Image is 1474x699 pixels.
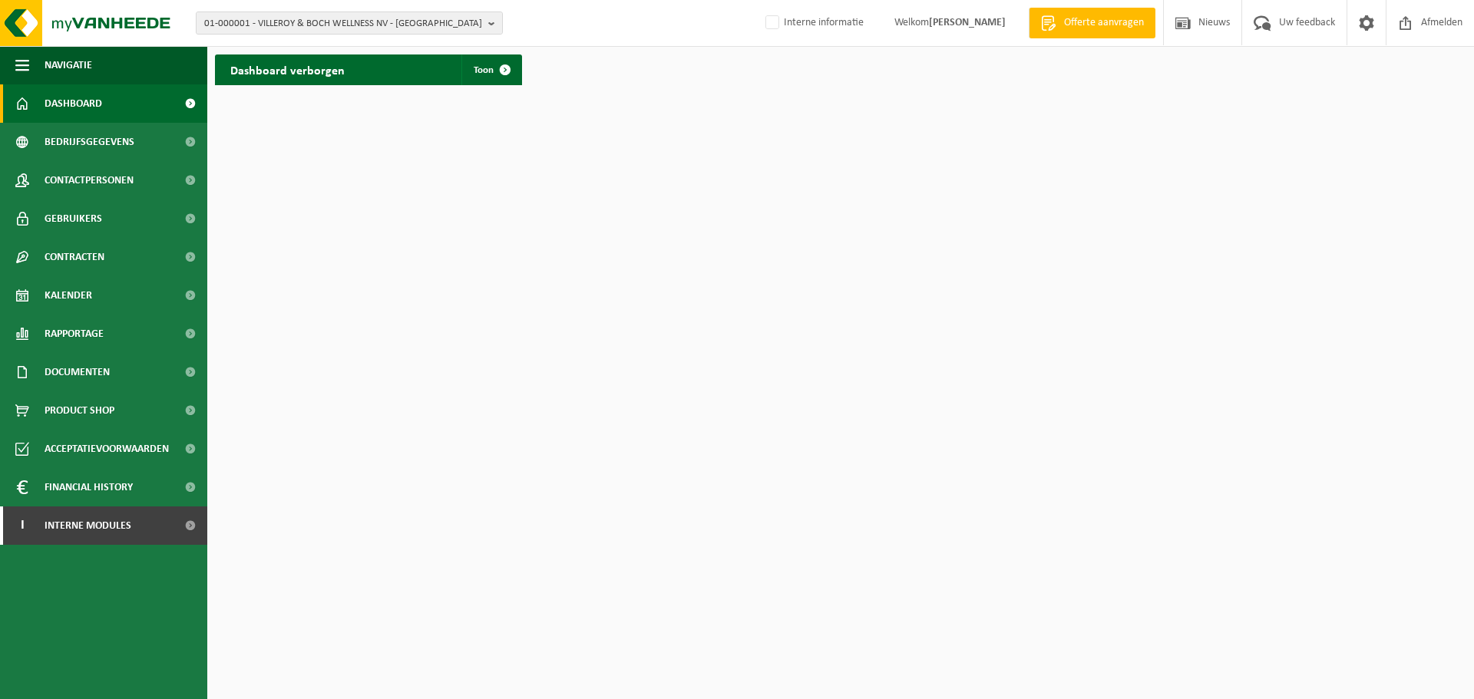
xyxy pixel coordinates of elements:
[45,315,104,353] span: Rapportage
[45,276,92,315] span: Kalender
[45,46,92,84] span: Navigatie
[45,391,114,430] span: Product Shop
[215,54,360,84] h2: Dashboard verborgen
[45,430,169,468] span: Acceptatievoorwaarden
[1060,15,1148,31] span: Offerte aanvragen
[929,17,1006,28] strong: [PERSON_NAME]
[45,84,102,123] span: Dashboard
[45,123,134,161] span: Bedrijfsgegevens
[45,506,131,545] span: Interne modules
[196,12,503,35] button: 01-000001 - VILLEROY & BOCH WELLNESS NV - [GEOGRAPHIC_DATA]
[461,54,521,85] a: Toon
[474,65,494,75] span: Toon
[45,161,134,199] span: Contactpersonen
[762,12,864,35] label: Interne informatie
[45,468,133,506] span: Financial History
[1029,8,1155,38] a: Offerte aanvragen
[45,238,104,276] span: Contracten
[45,199,102,238] span: Gebruikers
[204,12,482,35] span: 01-000001 - VILLEROY & BOCH WELLNESS NV - [GEOGRAPHIC_DATA]
[45,353,110,391] span: Documenten
[15,506,29,545] span: I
